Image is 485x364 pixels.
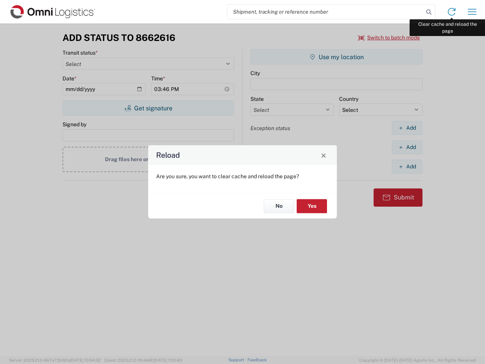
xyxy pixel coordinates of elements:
input: Shipment, tracking or reference number [227,5,424,19]
p: Are you sure, you want to clear cache and reload the page? [156,173,329,180]
button: Yes [297,199,327,213]
button: No [264,199,294,213]
h4: Reload [156,150,180,161]
button: Close [318,150,329,160]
